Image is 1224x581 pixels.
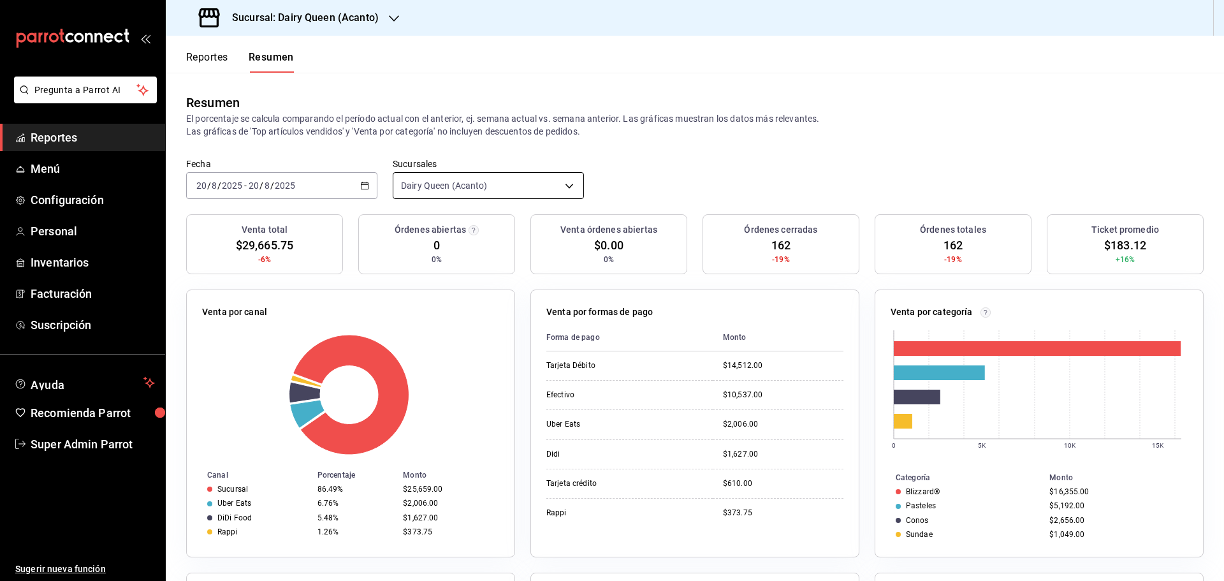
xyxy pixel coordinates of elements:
text: 0 [892,442,896,449]
span: Reportes [31,129,155,146]
div: $373.75 [723,508,843,518]
div: 86.49% [317,485,393,494]
span: / [217,180,221,191]
div: 5.48% [317,513,393,522]
span: Configuración [31,191,155,209]
p: Venta por formas de pago [546,305,653,319]
span: / [259,180,263,191]
span: -19% [944,254,962,265]
h3: Venta órdenes abiertas [560,223,657,237]
div: Sundae [906,530,933,539]
th: Porcentaje [312,468,398,482]
div: navigation tabs [186,51,294,73]
div: Blizzard® [906,487,940,496]
button: Reportes [186,51,228,73]
div: $2,006.00 [723,419,843,430]
div: Sucursal [217,485,248,494]
span: -6% [258,254,271,265]
label: Fecha [186,159,377,168]
div: Conos [906,516,929,525]
button: open_drawer_menu [140,33,150,43]
input: -- [211,180,217,191]
div: $14,512.00 [723,360,843,371]
input: ---- [221,180,243,191]
span: 0% [604,254,614,265]
div: $2,656.00 [1049,516,1183,525]
div: $1,627.00 [403,513,494,522]
span: 162 [943,237,963,254]
input: -- [248,180,259,191]
text: 15K [1152,442,1164,449]
span: - [244,180,247,191]
input: ---- [274,180,296,191]
div: Rappi [217,527,238,536]
span: Super Admin Parrot [31,436,155,453]
a: Pregunta a Parrot AI [9,92,157,106]
div: Uber Eats [217,499,251,508]
p: El porcentaje se calcula comparando el período actual con el anterior, ej. semana actual vs. sema... [186,112,1204,138]
span: Inventarios [31,254,155,271]
th: Monto [1044,471,1203,485]
span: / [207,180,211,191]
div: Rappi [546,508,674,518]
th: Monto [398,468,514,482]
div: $1,627.00 [723,449,843,460]
span: 0% [432,254,442,265]
h3: Ticket promedio [1091,223,1159,237]
span: Personal [31,223,155,240]
span: / [270,180,274,191]
div: 1.26% [317,527,393,536]
th: Monto [713,324,843,351]
span: Dairy Queen (Acanto) [401,179,488,192]
span: 162 [771,237,790,254]
span: Menú [31,160,155,177]
p: Venta por canal [202,305,267,319]
span: $0.00 [594,237,623,254]
div: DiDi Food [217,513,252,522]
button: Pregunta a Parrot AI [14,77,157,103]
p: Venta por categoría [891,305,973,319]
text: 5K [978,442,986,449]
span: Recomienda Parrot [31,404,155,422]
th: Categoría [875,471,1044,485]
div: Efectivo [546,390,674,401]
div: $1,049.00 [1049,530,1183,539]
th: Forma de pago [546,324,713,351]
input: -- [196,180,207,191]
div: $25,659.00 [403,485,494,494]
h3: Órdenes abiertas [395,223,466,237]
div: Didi [546,449,674,460]
div: $373.75 [403,527,494,536]
span: Suscripción [31,316,155,334]
span: Pregunta a Parrot AI [34,84,137,97]
label: Sucursales [393,159,584,168]
span: $183.12 [1104,237,1146,254]
span: +16% [1116,254,1135,265]
span: Facturación [31,285,155,302]
div: $10,537.00 [723,390,843,401]
span: $29,665.75 [236,237,293,254]
span: Ayuda [31,375,138,390]
h3: Órdenes totales [920,223,986,237]
div: Tarjeta Débito [546,360,674,371]
span: -19% [772,254,790,265]
div: $610.00 [723,478,843,489]
span: Sugerir nueva función [15,563,155,576]
div: Resumen [186,93,240,112]
text: 10K [1064,442,1076,449]
h3: Venta total [242,223,288,237]
div: Tarjeta crédito [546,478,674,489]
input: -- [264,180,270,191]
button: Resumen [249,51,294,73]
div: $2,006.00 [403,499,494,508]
th: Canal [187,468,312,482]
div: $5,192.00 [1049,501,1183,510]
div: $16,355.00 [1049,487,1183,496]
h3: Sucursal: Dairy Queen (Acanto) [222,10,379,26]
div: Uber Eats [546,419,674,430]
span: 0 [433,237,440,254]
div: Pasteles [906,501,936,510]
h3: Órdenes cerradas [744,223,817,237]
div: 6.76% [317,499,393,508]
